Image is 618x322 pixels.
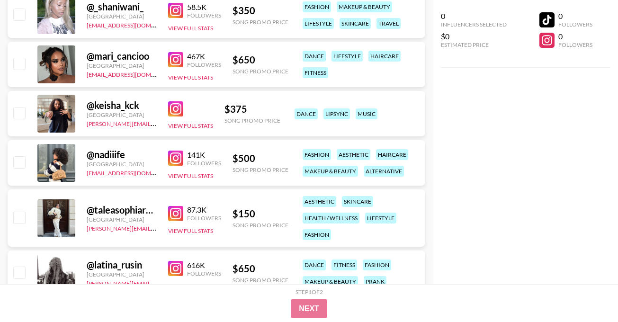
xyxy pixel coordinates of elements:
iframe: Drift Widget Chat Controller [571,275,607,311]
div: $ 350 [233,5,288,17]
div: Followers [187,61,221,68]
div: music [356,108,377,119]
div: Estimated Price [441,41,507,48]
div: haircare [376,149,408,160]
div: lifestyle [303,18,334,29]
div: skincare [340,18,371,29]
div: Song Promo Price [233,68,288,75]
div: Influencers Selected [441,21,507,28]
img: Instagram [168,206,183,221]
div: @ keisha_kck [87,99,157,111]
div: 141K [187,150,221,160]
div: [GEOGRAPHIC_DATA] [87,271,157,278]
div: makeup & beauty [303,166,358,177]
div: lifestyle [365,213,396,224]
div: aesthetic [303,196,336,207]
div: $ 150 [233,208,288,220]
div: Followers [187,12,221,19]
div: 58.5K [187,2,221,12]
div: @ nadiiife [87,149,157,161]
div: [GEOGRAPHIC_DATA] [87,216,157,223]
div: dance [295,108,318,119]
button: View Full Stats [168,172,213,179]
div: $ 375 [224,103,280,115]
a: [EMAIL_ADDRESS][DOMAIN_NAME] [87,20,182,29]
div: [GEOGRAPHIC_DATA] [87,62,157,69]
div: dance [303,51,326,62]
div: Song Promo Price [233,222,288,229]
div: $0 [441,32,507,41]
div: makeup & beauty [337,1,392,12]
div: Song Promo Price [233,166,288,173]
div: skincare [342,196,373,207]
div: fashion [303,229,331,240]
div: @ taleasophiarogel [87,204,157,216]
div: aesthetic [337,149,370,160]
div: $ 650 [233,263,288,275]
img: Instagram [168,52,183,67]
div: Followers [187,215,221,222]
a: [PERSON_NAME][EMAIL_ADDRESS][PERSON_NAME][DOMAIN_NAME] [87,118,272,127]
div: lifestyle [331,51,363,62]
div: dance [303,259,326,270]
div: 467K [187,52,221,61]
div: haircare [368,51,401,62]
img: Instagram [168,151,183,166]
div: prank [364,276,386,287]
div: Song Promo Price [224,117,280,124]
button: View Full Stats [168,283,213,290]
div: makeup & beauty [303,276,358,287]
div: Followers [558,41,592,48]
div: $ 500 [233,152,288,164]
div: fashion [363,259,391,270]
img: Instagram [168,261,183,276]
div: $ 650 [233,54,288,66]
div: Followers [187,160,221,167]
a: [PERSON_NAME][EMAIL_ADDRESS][DOMAIN_NAME] [87,223,227,232]
div: [GEOGRAPHIC_DATA] [87,13,157,20]
button: View Full Stats [168,227,213,234]
img: Instagram [168,3,183,18]
div: fashion [303,149,331,160]
div: alternative [364,166,404,177]
div: Song Promo Price [233,277,288,284]
div: @ mari_cancioo [87,50,157,62]
a: [EMAIL_ADDRESS][DOMAIN_NAME] [87,168,182,177]
div: health / wellness [303,213,359,224]
div: 616K [187,260,221,270]
div: fashion [303,1,331,12]
div: 0 [441,11,507,21]
div: Followers [187,270,221,277]
button: View Full Stats [168,25,213,32]
div: Followers [558,21,592,28]
div: [GEOGRAPHIC_DATA] [87,161,157,168]
a: [PERSON_NAME][EMAIL_ADDRESS][DOMAIN_NAME] [87,278,227,287]
div: @ latina_rusin [87,259,157,271]
div: 0 [558,32,592,41]
div: @ _shaniwani_ [87,1,157,13]
button: View Full Stats [168,74,213,81]
div: travel [376,18,401,29]
div: [GEOGRAPHIC_DATA] [87,111,157,118]
div: Step 1 of 2 [296,288,323,295]
div: fitness [331,259,357,270]
button: View Full Stats [168,122,213,129]
div: 87.3K [187,205,221,215]
div: fitness [303,67,328,78]
div: Song Promo Price [233,18,288,26]
div: lipsync [323,108,350,119]
img: Instagram [168,101,183,116]
a: [EMAIL_ADDRESS][DOMAIN_NAME] [87,69,182,78]
div: 0 [558,11,592,21]
button: Next [291,299,327,318]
